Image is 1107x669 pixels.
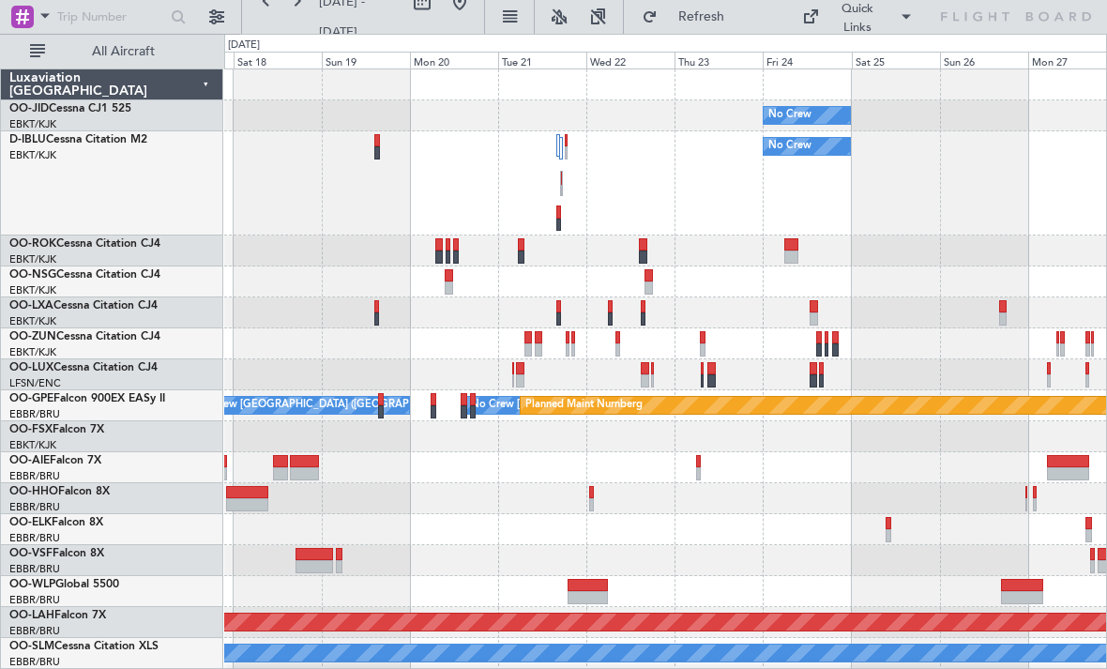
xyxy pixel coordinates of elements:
[9,517,103,528] a: OO-ELKFalcon 8X
[9,134,46,145] span: D-IBLU
[9,486,110,497] a: OO-HHOFalcon 8X
[9,345,56,359] a: EBKT/KJK
[9,641,159,652] a: OO-SLMCessna Citation XLS
[9,300,158,312] a: OO-LXACessna Citation CJ4
[9,469,60,483] a: EBBR/BRU
[9,655,60,669] a: EBBR/BRU
[9,593,60,607] a: EBBR/BRU
[9,500,60,514] a: EBBR/BRU
[9,376,61,390] a: LFSN/ENC
[9,269,160,281] a: OO-NSGCessna Citation CJ4
[9,610,106,621] a: OO-LAHFalcon 7X
[9,238,56,250] span: OO-ROK
[234,52,322,68] div: Sat 18
[661,10,740,23] span: Refresh
[57,3,165,31] input: Trip Number
[410,52,498,68] div: Mon 20
[9,393,53,404] span: OO-GPE
[322,52,410,68] div: Sun 19
[9,362,53,373] span: OO-LUX
[9,103,49,114] span: OO-JID
[9,134,147,145] a: D-IBLUCessna Citation M2
[9,641,54,652] span: OO-SLM
[228,38,260,53] div: [DATE]
[9,283,56,297] a: EBKT/KJK
[9,438,56,452] a: EBKT/KJK
[9,314,56,328] a: EBKT/KJK
[9,393,165,404] a: OO-GPEFalcon 900EX EASy II
[9,455,50,466] span: OO-AIE
[9,579,55,590] span: OO-WLP
[9,562,60,576] a: EBBR/BRU
[49,45,198,58] span: All Aircraft
[9,148,56,162] a: EBKT/KJK
[793,2,922,32] button: Quick Links
[9,486,58,497] span: OO-HHO
[9,531,60,545] a: EBBR/BRU
[9,362,158,373] a: OO-LUXCessna Citation CJ4
[9,579,119,590] a: OO-WLPGlobal 5500
[21,37,204,67] button: All Aircraft
[498,52,586,68] div: Tue 21
[9,424,53,435] span: OO-FSX
[586,52,675,68] div: Wed 22
[9,331,160,342] a: OO-ZUNCessna Citation CJ4
[675,52,763,68] div: Thu 23
[9,252,56,266] a: EBKT/KJK
[940,52,1028,68] div: Sun 26
[852,52,940,68] div: Sat 25
[633,2,746,32] button: Refresh
[763,52,851,68] div: Fri 24
[525,391,643,419] div: Planned Maint Nurnberg
[9,624,60,638] a: EBBR/BRU
[9,331,56,342] span: OO-ZUN
[9,269,56,281] span: OO-NSG
[9,610,54,621] span: OO-LAH
[9,548,53,559] span: OO-VSF
[9,117,56,131] a: EBKT/KJK
[9,103,131,114] a: OO-JIDCessna CJ1 525
[768,132,811,160] div: No Crew
[9,424,104,435] a: OO-FSXFalcon 7X
[9,300,53,312] span: OO-LXA
[9,517,52,528] span: OO-ELK
[768,101,811,129] div: No Crew
[9,548,104,559] a: OO-VSFFalcon 8X
[9,407,60,421] a: EBBR/BRU
[194,391,508,419] div: No Crew [GEOGRAPHIC_DATA] ([GEOGRAPHIC_DATA] National)
[9,455,101,466] a: OO-AIEFalcon 7X
[9,238,160,250] a: OO-ROKCessna Citation CJ4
